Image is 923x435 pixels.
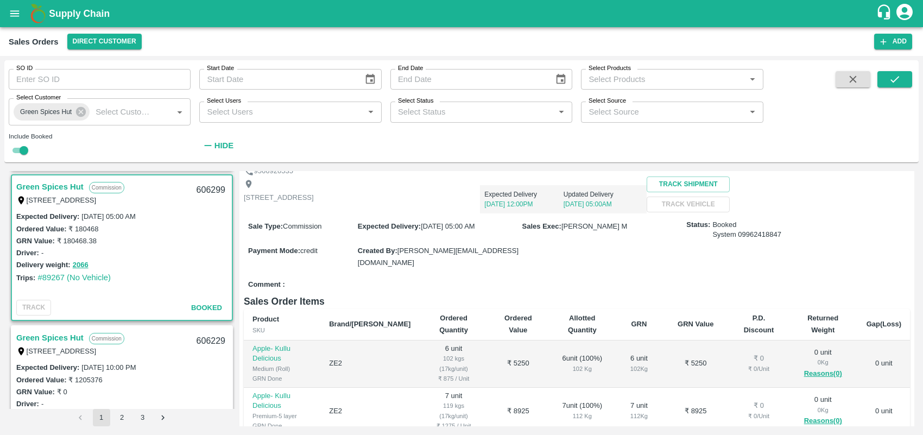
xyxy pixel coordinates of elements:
[199,69,355,90] input: Start Date
[68,225,98,233] label: ₹ 180468
[320,341,419,388] td: ZE2
[16,376,66,384] label: Ordered Value:
[207,64,234,73] label: Start Date
[631,320,647,328] b: GRN
[16,400,39,408] label: Driver:
[895,2,914,25] div: account of current user
[41,249,43,257] label: -
[564,190,642,199] p: Updated Delivery
[16,261,71,269] label: Delivery weight:
[488,388,548,435] td: ₹ 8925
[252,315,279,323] b: Product
[712,220,781,240] span: Booked
[27,3,49,24] img: logo
[68,376,102,384] label: ₹ 1205376
[252,391,312,411] p: Apple- Kullu Delicious
[93,409,110,426] button: page 1
[49,6,876,21] a: Supply Chain
[625,364,654,374] div: 102 Kg
[199,136,236,155] button: Hide
[662,388,729,435] td: ₹ 8925
[874,34,912,49] button: Add
[248,280,285,290] label: Comment :
[858,341,910,388] td: 0 unit
[807,314,838,334] b: Returned Weight
[244,193,314,203] p: [STREET_ADDRESS]
[364,105,378,119] button: Open
[625,401,654,421] div: 7 unit
[155,409,172,426] button: Go to next page
[207,97,241,105] label: Select Users
[797,405,849,415] div: 0 Kg
[568,314,597,334] b: Allotted Quantity
[738,364,779,374] div: ₹ 0 / Unit
[358,247,519,267] span: [PERSON_NAME][EMAIL_ADDRESS][DOMAIN_NAME]
[419,388,488,435] td: 7 unit
[584,72,742,86] input: Select Products
[797,368,849,380] button: Reasons(0)
[252,325,312,335] div: SKU
[428,401,479,421] div: 119 kgs (17kg/unit)
[9,131,191,141] div: Include Booked
[745,105,760,119] button: Open
[428,374,479,383] div: ₹ 875 / Unit
[390,69,546,90] input: End Date
[797,395,849,427] div: 0 unit
[190,329,232,354] div: 606229
[662,341,729,388] td: ₹ 5250
[16,93,61,102] label: Select Customer
[625,411,654,421] div: 112 Kg
[398,64,423,73] label: End Date
[113,409,131,426] button: Go to page 2
[557,364,608,374] div: 102 Kg
[16,363,79,371] label: Expected Delivery :
[557,401,608,421] div: 7 unit ( 100 %)
[557,411,608,421] div: 112 Kg
[738,411,779,421] div: ₹ 0 / Unit
[419,341,488,388] td: 6 unit
[557,354,608,374] div: 6 unit ( 100 %)
[554,105,568,119] button: Open
[134,409,151,426] button: Go to page 3
[738,354,779,364] div: ₹ 0
[584,105,742,119] input: Select Source
[67,34,142,49] button: Select DC
[252,411,312,421] div: Premium-5 layer
[57,237,97,245] label: ₹ 180468.38
[57,388,67,396] label: ₹ 0
[91,105,155,119] input: Select Customer
[625,354,654,374] div: 6 unit
[16,249,39,257] label: Driver:
[14,103,90,121] div: Green Spices Hut
[27,347,97,355] label: [STREET_ADDRESS]
[173,105,187,119] button: Open
[484,199,563,209] p: [DATE] 12:00PM
[16,331,84,345] a: Green Spices Hut
[589,97,626,105] label: Select Source
[191,304,222,312] span: Booked
[428,354,479,374] div: 102 kgs (17kg/unit)
[248,247,300,255] label: Payment Mode :
[16,180,84,194] a: Green Spices Hut
[71,409,174,426] nav: pagination navigation
[16,388,55,396] label: GRN Value:
[81,363,136,371] label: [DATE] 10:00 PM
[504,314,532,334] b: Ordered Value
[283,222,322,230] span: Commission
[27,196,97,204] label: [STREET_ADDRESS]
[858,388,910,435] td: 0 unit
[252,374,312,383] div: GRN Done
[797,357,849,367] div: 0 Kg
[16,274,35,282] label: Trips:
[678,320,713,328] b: GRN Value
[358,247,397,255] label: Created By :
[9,35,59,49] div: Sales Orders
[203,105,360,119] input: Select Users
[686,220,710,230] label: Status:
[9,69,191,90] input: Enter SO ID
[439,314,468,334] b: Ordered Quantity
[394,105,551,119] input: Select Status
[522,222,561,230] label: Sales Exec :
[37,273,111,282] a: #89267 (No Vehicle)
[647,176,730,192] button: Track Shipment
